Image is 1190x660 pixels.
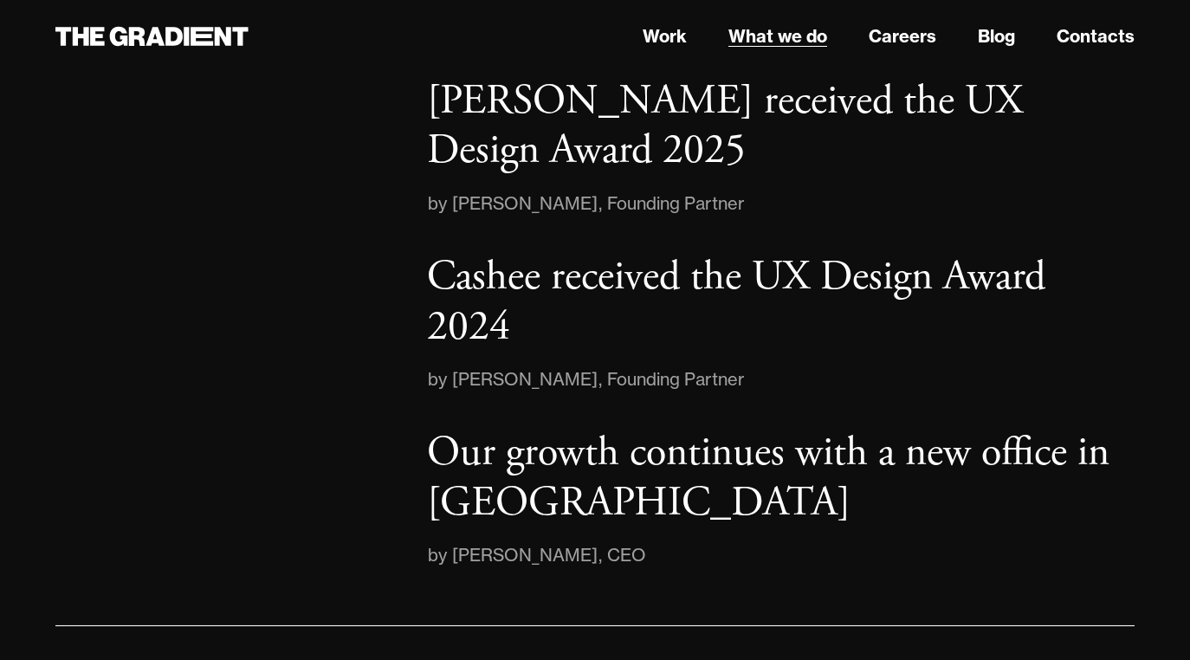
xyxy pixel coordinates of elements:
p: Cashee received the UX Design Award 2024 [427,250,1045,353]
a: Blog [978,23,1015,49]
p: Our growth continues with a new office in [GEOGRAPHIC_DATA] [427,426,1109,529]
div: [PERSON_NAME] [452,366,598,393]
div: Founding Partner [607,190,745,217]
a: Our growth continues with a new office in [GEOGRAPHIC_DATA] [427,428,1135,527]
div: [PERSON_NAME] [452,541,598,569]
a: [PERSON_NAME] received the UX Design Award 2025 [427,76,1135,176]
a: Contacts [1057,23,1135,49]
div: , [598,190,607,217]
div: CEO [607,541,646,569]
div: , [598,366,607,393]
a: What we do [728,23,827,49]
div: Founding Partner [607,366,745,393]
div: by [427,366,452,393]
a: Careers [869,23,936,49]
div: , [598,541,607,569]
div: [PERSON_NAME] [452,190,598,217]
a: Work [643,23,687,49]
div: by [427,190,452,217]
a: Cashee received the UX Design Award 2024 [427,252,1135,352]
p: [PERSON_NAME] received the UX Design Award 2025 [427,74,1023,178]
div: by [427,541,452,569]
